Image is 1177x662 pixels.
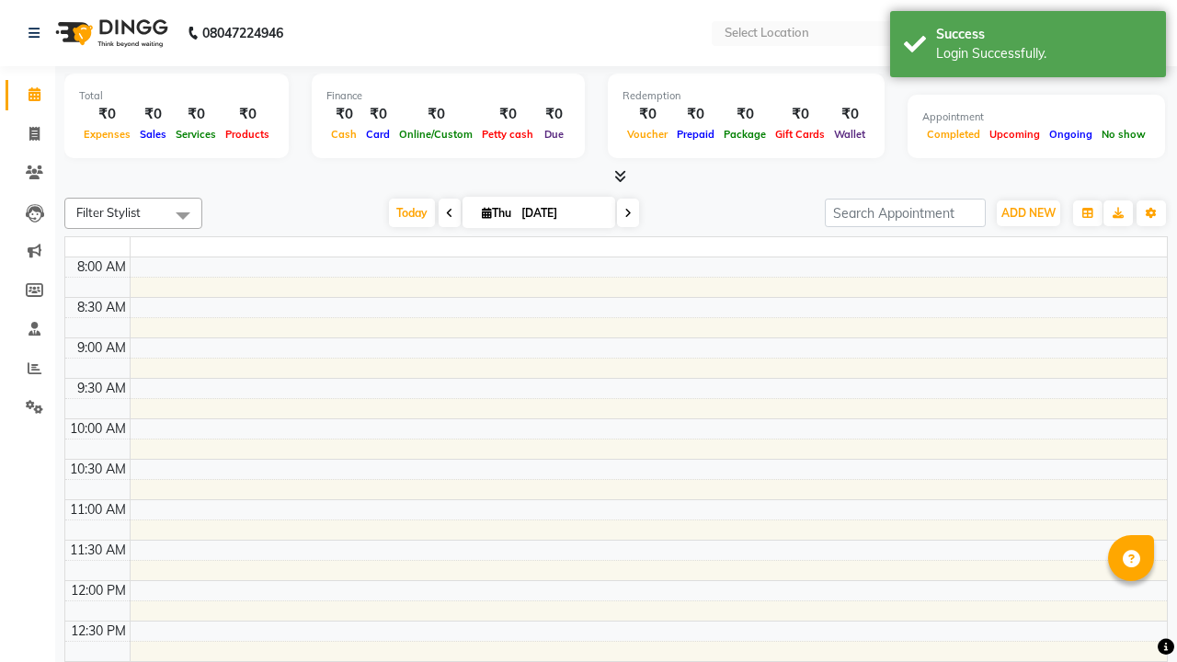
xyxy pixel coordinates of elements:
[79,88,274,104] div: Total
[79,128,135,141] span: Expenses
[985,128,1045,141] span: Upcoming
[922,128,985,141] span: Completed
[623,88,870,104] div: Redemption
[74,257,130,277] div: 8:00 AM
[66,460,130,479] div: 10:30 AM
[477,128,538,141] span: Petty cash
[829,128,870,141] span: Wallet
[771,104,829,125] div: ₹0
[47,7,173,59] img: logo
[66,419,130,439] div: 10:00 AM
[135,104,171,125] div: ₹0
[326,88,570,104] div: Finance
[623,128,672,141] span: Voucher
[936,25,1152,44] div: Success
[771,128,829,141] span: Gift Cards
[719,128,771,141] span: Package
[825,199,986,227] input: Search Appointment
[361,128,394,141] span: Card
[540,128,568,141] span: Due
[672,104,719,125] div: ₹0
[74,379,130,398] div: 9:30 AM
[67,581,130,600] div: 12:00 PM
[326,128,361,141] span: Cash
[1001,206,1056,220] span: ADD NEW
[76,205,141,220] span: Filter Stylist
[725,24,809,42] div: Select Location
[997,200,1060,226] button: ADD NEW
[477,104,538,125] div: ₹0
[922,109,1150,125] div: Appointment
[477,206,516,220] span: Thu
[221,104,274,125] div: ₹0
[538,104,570,125] div: ₹0
[1097,128,1150,141] span: No show
[135,128,171,141] span: Sales
[936,44,1152,63] div: Login Successfully.
[326,104,361,125] div: ₹0
[171,128,221,141] span: Services
[623,104,672,125] div: ₹0
[719,104,771,125] div: ₹0
[394,128,477,141] span: Online/Custom
[67,622,130,641] div: 12:30 PM
[1045,128,1097,141] span: Ongoing
[66,541,130,560] div: 11:30 AM
[221,128,274,141] span: Products
[394,104,477,125] div: ₹0
[202,7,283,59] b: 08047224946
[79,104,135,125] div: ₹0
[74,298,130,317] div: 8:30 AM
[389,199,435,227] span: Today
[672,128,719,141] span: Prepaid
[171,104,221,125] div: ₹0
[516,200,608,227] input: 2025-10-02
[361,104,394,125] div: ₹0
[74,338,130,358] div: 9:00 AM
[829,104,870,125] div: ₹0
[66,500,130,519] div: 11:00 AM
